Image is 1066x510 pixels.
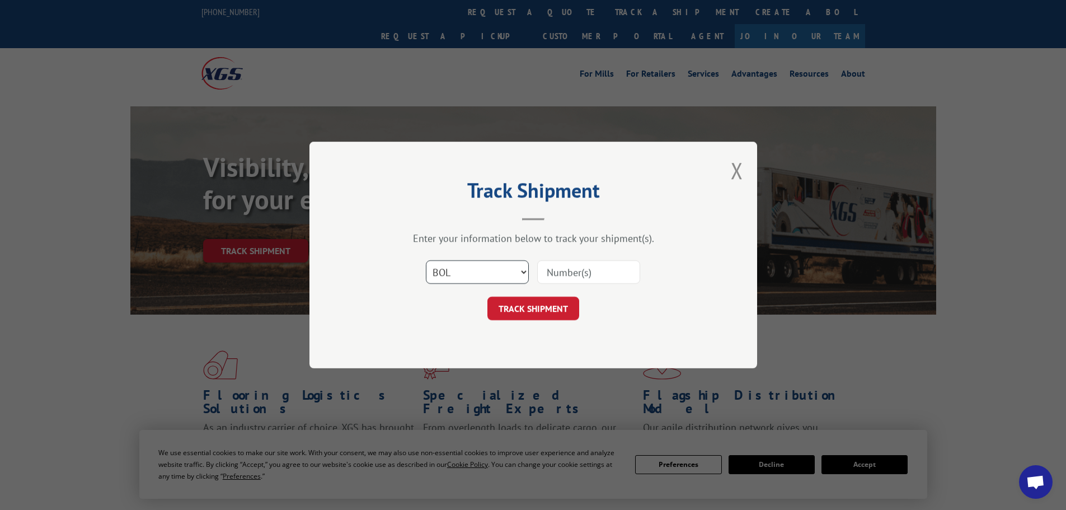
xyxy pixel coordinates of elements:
button: TRACK SHIPMENT [487,297,579,320]
div: Enter your information below to track your shipment(s). [365,232,701,245]
button: Close modal [731,156,743,185]
div: Open chat [1019,465,1053,499]
input: Number(s) [537,260,640,284]
h2: Track Shipment [365,183,701,204]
